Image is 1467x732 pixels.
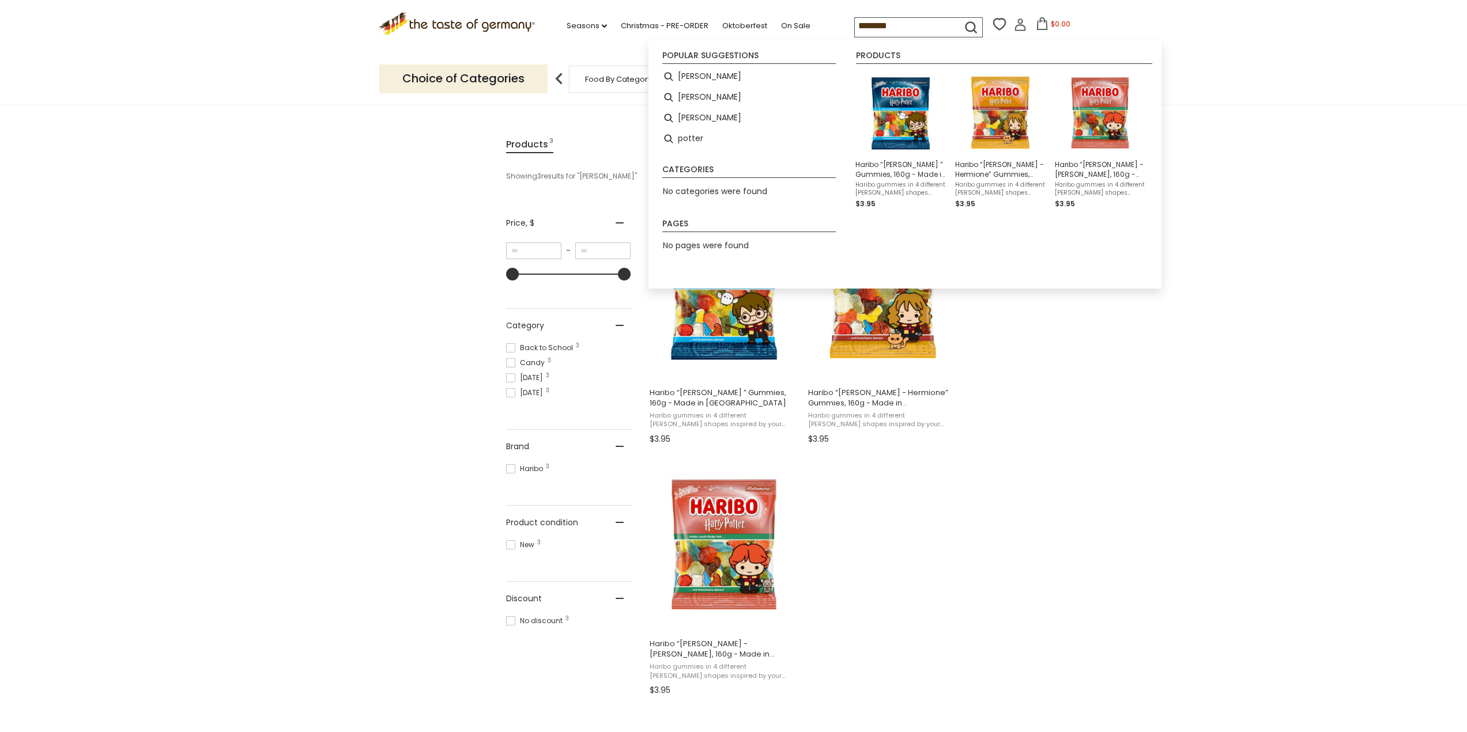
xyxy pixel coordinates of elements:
[561,245,575,256] span: –
[855,71,946,210] a: Haribo Harry PotterHaribo “[PERSON_NAME] ” Gummies, 160g - Made in [GEOGRAPHIC_DATA]Haribo gummie...
[650,684,670,696] span: $3.95
[506,358,548,368] span: Candy
[859,71,942,154] img: Haribo Harry Potter
[1055,199,1075,208] span: $3.95
[567,20,607,32] a: Seasons
[662,51,836,64] li: Popular suggestions
[1055,181,1145,197] span: Haribo gummies in 4 different [PERSON_NAME] shapes inspired by your favorite character - [PERSON_...
[1055,160,1145,179] span: Haribo “[PERSON_NAME] - [PERSON_NAME], 160g - Made in [GEOGRAPHIC_DATA]
[506,388,546,398] span: [DATE]
[650,388,799,408] span: Haribo “[PERSON_NAME] ” Gummies, 160g - Made in [GEOGRAPHIC_DATA]
[650,662,799,680] span: Haribo gummies in 4 different [PERSON_NAME] shapes inspired by your favorite character - [PERSON_...
[663,240,749,251] span: No pages were found
[808,411,957,429] span: Haribo gummies in 4 different [PERSON_NAME] shapes inspired by your favorite character - [PERSON_...
[781,20,810,32] a: On Sale
[1051,19,1070,29] span: $0.00
[806,206,959,448] a: Haribo “Harry Potter - Hermione” Gummies, 160g - Made in Germany
[537,540,541,545] span: 3
[951,66,1050,214] li: Haribo “Harry Potter - Hermione” Gummies, 160g - Made in Germany
[648,457,801,699] a: Haribo “Harry Potter - Ron” Gummies, 160g - Made in Germany
[506,593,542,605] span: Discount
[658,87,840,108] li: haribo harry potter
[1029,17,1078,35] button: $0.00
[549,136,553,152] span: 3
[955,160,1046,179] span: Haribo “[PERSON_NAME] - Hermione” Gummies, 160g - Made in [GEOGRAPHIC_DATA]
[851,66,951,214] li: Haribo “Harry Potter ” Gummies, 160g - Made in Germany
[663,185,767,197] span: No categories were found
[546,464,549,469] span: 3
[722,20,767,32] a: Oktoberfest
[1058,71,1142,154] img: Haribo Harry Potter - Ron
[506,166,786,186] div: Showing results for " "
[855,199,876,208] span: $3.95
[585,75,652,84] a: Food By Category
[1055,71,1145,210] a: Haribo Harry Potter - RonHaribo “[PERSON_NAME] - [PERSON_NAME], 160g - Made in [GEOGRAPHIC_DATA]H...
[506,441,529,453] span: Brand
[576,343,579,348] span: 3
[506,373,546,383] span: [DATE]
[537,171,541,181] b: 3
[506,343,576,353] span: Back to School
[806,217,959,369] img: Haribo Harry Potter - Hermione
[658,66,840,87] li: harry potter
[506,540,538,550] span: New
[955,199,975,208] span: $3.95
[1050,66,1150,214] li: Haribo “Harry Potter - Ron” Gummies, 160g - Made in Germany
[959,71,1042,154] img: Haribo Harry Potter - Hermione
[658,108,840,128] li: harry
[648,468,801,620] img: Haribo Harry Potter - Ron
[548,358,551,363] span: 3
[650,639,799,659] span: Haribo “[PERSON_NAME] - [PERSON_NAME], 160g - Made in [GEOGRAPHIC_DATA]
[506,320,544,332] span: Category
[648,206,801,448] a: Haribo “Harry Potter ” Gummies, 160g - Made in Germany
[662,219,836,232] li: Pages
[379,65,548,93] p: Choice of Categories
[506,517,578,529] span: Product condition
[506,217,534,229] span: Price
[648,217,801,369] img: Haribo Harry Potter
[658,128,840,149] li: potter
[808,433,829,445] span: $3.95
[621,20,708,32] a: Christmas - PRE-ORDER
[855,181,946,197] span: Haribo gummies in 4 different [PERSON_NAME] shapes inspired by your favorite character - [PERSON_...
[650,411,799,429] span: Haribo gummies in 4 different [PERSON_NAME] shapes inspired by your favorite character - [PERSON_...
[548,67,571,90] img: previous arrow
[506,464,546,474] span: Haribo
[808,388,957,408] span: Haribo “[PERSON_NAME] - Hermione” Gummies, 160g - Made in [GEOGRAPHIC_DATA]
[526,217,534,229] span: , $
[955,71,1046,210] a: Haribo Harry Potter - HermioneHaribo “[PERSON_NAME] - Hermione” Gummies, 160g - Made in [GEOGRAPH...
[506,136,553,153] a: View Products Tab
[662,165,836,178] li: Categories
[546,373,549,378] span: 3
[506,616,566,626] span: No discount
[955,181,1046,197] span: Haribo gummies in 4 different [PERSON_NAME] shapes inspired by your favorite character - [PERSON_...
[856,51,1152,64] li: Products
[650,433,670,445] span: $3.95
[855,160,946,179] span: Haribo “[PERSON_NAME] ” Gummies, 160g - Made in [GEOGRAPHIC_DATA]
[648,40,1161,289] div: Instant Search Results
[546,388,549,393] span: 3
[565,616,569,621] span: 3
